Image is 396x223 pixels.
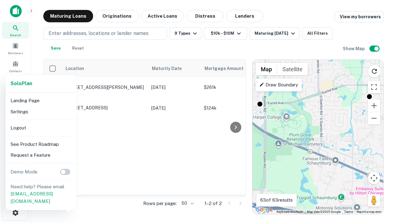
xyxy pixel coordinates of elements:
[8,150,74,161] li: Request a Feature
[11,81,32,86] strong: Solo Plan
[8,106,74,117] li: Settings
[8,168,40,176] p: Demo Mode
[8,139,74,150] li: See Product Roadmap
[11,80,32,87] a: SoloPlan
[8,95,74,106] li: Landing Page
[8,122,74,133] li: Logout
[11,191,53,204] a: [EMAIL_ADDRESS][DOMAIN_NAME]
[11,183,72,205] p: Need help? Please email
[365,154,396,183] iframe: Chat Widget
